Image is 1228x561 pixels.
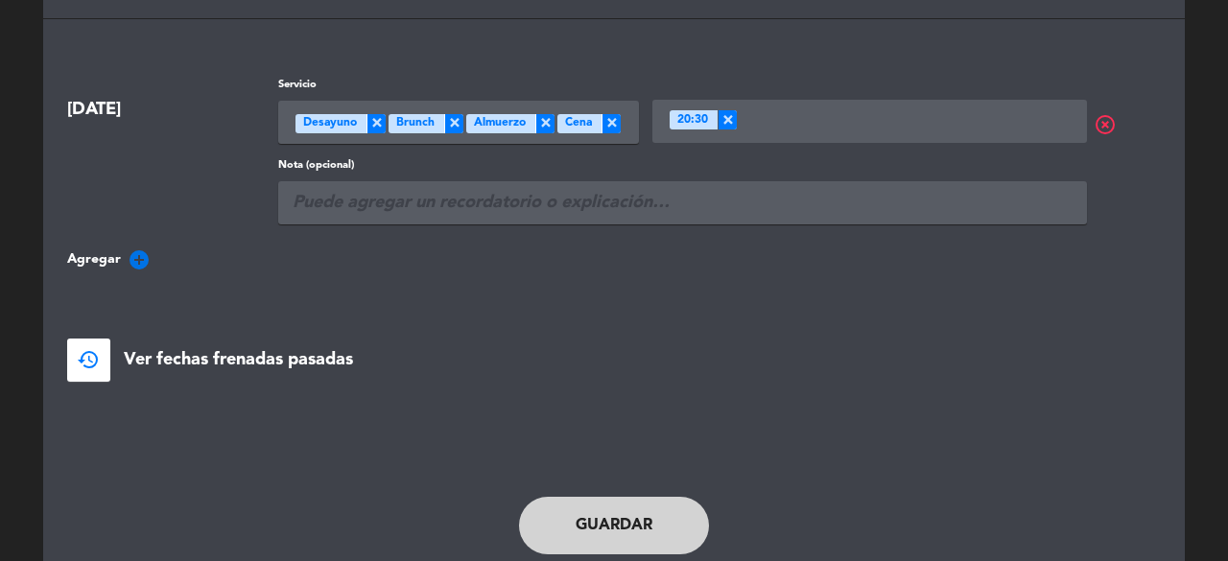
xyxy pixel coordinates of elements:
[535,114,555,133] span: ×
[128,248,151,271] i: add_circle
[519,497,709,554] button: Guardar
[67,339,110,382] button: restore
[565,114,592,133] span: Cena
[67,248,121,270] span: Agregar
[444,114,463,133] span: ×
[1094,113,1168,136] span: highlight_off
[278,157,1087,175] label: Nota (opcional)
[278,77,639,94] label: Servicio
[677,111,708,130] span: 20:30
[67,101,121,118] span: [DATE]
[718,110,737,129] span: ×
[366,114,386,133] span: ×
[278,181,1087,224] input: Puede agregar un recordatorio o explicación…
[602,114,621,133] span: ×
[124,346,353,374] span: Ver fechas frenadas pasadas
[474,114,526,133] span: Almuerzo
[303,114,357,133] span: Desayuno
[77,348,100,371] span: restore
[396,114,435,133] span: Brunch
